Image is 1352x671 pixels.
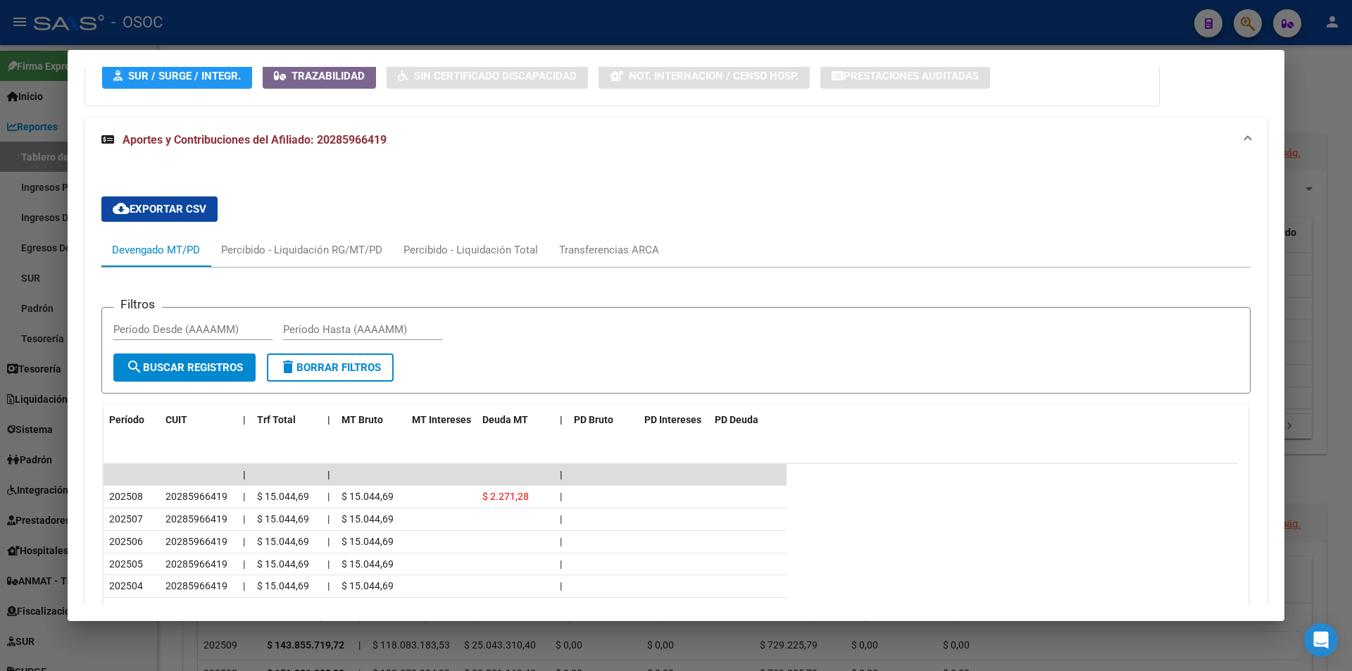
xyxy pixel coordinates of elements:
button: Buscar Registros [113,353,256,382]
div: Percibido - Liquidación Total [403,242,538,258]
span: $ 15.044,69 [342,603,394,614]
span: $ 15.044,69 [342,491,394,502]
button: Trazabilidad [263,63,376,89]
span: MT Intereses [412,414,471,425]
span: 20285966419 [165,603,227,614]
span: | [243,491,245,502]
span: 202507 [109,513,143,525]
h3: Filtros [113,296,162,312]
span: | [243,414,246,425]
button: Prestaciones Auditadas [820,63,990,89]
span: 202504 [109,580,143,591]
span: $ 15.044,69 [257,491,309,502]
div: Devengado MT/PD [112,242,200,258]
span: Borrar Filtros [280,361,381,374]
span: $ 15.044,69 [257,513,309,525]
datatable-header-cell: PD Deuda [709,405,787,435]
datatable-header-cell: Deuda MT [477,405,554,435]
mat-icon: search [126,358,143,375]
span: | [327,603,330,614]
mat-icon: cloud_download [113,200,130,217]
span: PD Intereses [644,414,701,425]
span: | [243,580,245,591]
datatable-header-cell: PD Bruto [568,405,639,435]
span: | [327,536,330,547]
span: $ 15.044,69 [342,558,394,570]
span: PD Bruto [574,414,613,425]
span: | [243,536,245,547]
span: $ 15.044,69 [342,513,394,525]
span: CUIT [165,414,187,425]
span: Exportar CSV [113,203,206,215]
datatable-header-cell: | [237,405,251,435]
span: | [560,580,562,591]
span: | [560,603,562,614]
span: 20285966419 [165,536,227,547]
span: | [560,469,563,480]
span: Buscar Registros [126,361,243,374]
span: Aportes y Contribuciones del Afiliado: 20285966419 [123,133,387,146]
datatable-header-cell: Trf Total [251,405,322,435]
span: $ 15.044,69 [257,603,309,614]
span: 202508 [109,491,143,502]
button: SUR / SURGE / INTEGR. [102,63,252,89]
span: Período [109,414,144,425]
span: Deuda MT [482,414,528,425]
button: Borrar Filtros [267,353,394,382]
span: | [560,491,562,502]
span: $ 15.044,69 [257,558,309,570]
span: | [327,558,330,570]
button: Not. Internacion / Censo Hosp. [599,63,810,89]
span: 20285966419 [165,491,227,502]
span: MT Bruto [342,414,383,425]
span: | [327,469,330,480]
span: $ 15.044,69 [257,580,309,591]
div: Open Intercom Messenger [1304,623,1338,657]
span: | [327,414,330,425]
span: | [560,414,563,425]
span: PD Deuda [715,414,758,425]
span: $ 2.271,28 [482,491,529,502]
span: Trazabilidad [292,70,365,82]
datatable-header-cell: CUIT [160,405,237,435]
span: 20285966419 [165,558,227,570]
datatable-header-cell: | [322,405,336,435]
span: | [243,558,245,570]
span: Trf Total [257,414,296,425]
span: 202506 [109,536,143,547]
div: Transferencias ARCA [559,242,659,258]
mat-icon: delete [280,358,296,375]
span: | [327,491,330,502]
span: $ 15.044,69 [342,580,394,591]
span: | [243,469,246,480]
span: Not. Internacion / Censo Hosp. [629,70,799,82]
span: | [327,580,330,591]
span: SUR / SURGE / INTEGR. [128,70,241,82]
datatable-header-cell: MT Intereses [406,405,477,435]
span: | [560,536,562,547]
span: | [560,558,562,570]
span: 202505 [109,558,143,570]
datatable-header-cell: Período [104,405,160,435]
datatable-header-cell: PD Intereses [639,405,709,435]
span: 20285966419 [165,513,227,525]
span: Sin Certificado Discapacidad [414,70,577,82]
datatable-header-cell: MT Bruto [336,405,406,435]
span: | [243,603,245,614]
button: Sin Certificado Discapacidad [387,63,588,89]
div: Percibido - Liquidación RG/MT/PD [221,242,382,258]
span: Prestaciones Auditadas [844,70,979,82]
mat-expansion-panel-header: Aportes y Contribuciones del Afiliado: 20285966419 [84,118,1267,163]
span: | [327,513,330,525]
span: | [560,513,562,525]
span: 20285966419 [165,580,227,591]
span: $ 15.044,69 [257,536,309,547]
span: | [243,513,245,525]
datatable-header-cell: | [554,405,568,435]
span: 202503 [109,603,143,614]
span: $ 15.044,69 [342,536,394,547]
button: Exportar CSV [101,196,218,222]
